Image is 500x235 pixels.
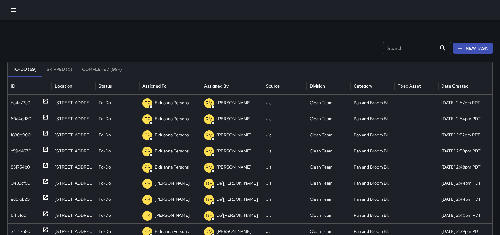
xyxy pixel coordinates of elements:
[438,95,492,111] div: 10/8/2025, 2:57pm PDT
[351,175,394,191] div: Pan and Broom Block Faces
[263,191,307,207] div: Jia
[155,111,189,127] p: Eldrianna Persons
[216,143,251,159] p: [PERSON_NAME]
[216,191,258,207] p: De'[PERSON_NAME]
[205,116,213,123] p: RM
[52,143,95,159] div: 79 Stevenson Street
[8,62,42,77] button: To-Do (59)
[216,159,251,175] p: [PERSON_NAME]
[205,148,213,155] p: RM
[11,175,30,191] div: 0432cf50
[266,83,280,89] div: Source
[99,143,111,159] p: To-Do
[155,207,190,223] p: [PERSON_NAME]
[438,111,492,127] div: 10/8/2025, 2:54pm PDT
[11,159,30,175] div: 851754b0
[263,143,307,159] div: Jia
[351,159,394,175] div: Pan and Broom Block Faces
[144,148,150,155] p: EP
[354,83,372,89] div: Category
[144,132,150,139] p: EP
[205,164,213,171] p: RM
[144,116,150,123] p: EP
[155,95,189,111] p: Eldrianna Persons
[263,127,307,143] div: Jia
[155,127,189,143] p: Eldrianna Persons
[307,159,351,175] div: Clean Team
[351,191,394,207] div: Pan and Broom Block Faces
[52,111,95,127] div: 611 Washington Street
[52,159,95,175] div: 50 Main Street
[216,207,258,223] p: De'[PERSON_NAME]
[441,83,468,89] div: Date Created
[155,191,190,207] p: [PERSON_NAME]
[52,207,95,223] div: 5 Stevenson Street
[438,159,492,175] div: 10/8/2025, 2:48pm PDT
[11,143,31,159] div: c59d4670
[438,175,492,191] div: 10/8/2025, 2:44pm PDT
[144,180,150,187] p: FS
[263,175,307,191] div: Jia
[216,127,251,143] p: [PERSON_NAME]
[438,191,492,207] div: 10/8/2025, 2:44pm PDT
[307,111,351,127] div: Clean Team
[144,196,150,203] p: FS
[142,83,166,89] div: Assigned To
[263,95,307,111] div: Jia
[438,143,492,159] div: 10/8/2025, 2:50pm PDT
[99,95,111,111] p: To-Do
[144,164,150,171] p: EP
[351,207,394,223] div: Pan and Broom Block Faces
[155,143,189,159] p: Eldrianna Persons
[52,175,95,191] div: 45 Fremont Street
[11,83,15,89] div: ID
[144,212,150,220] p: FS
[52,191,95,207] div: 28 Fremont Street
[52,95,95,111] div: 540 Jackson Street
[206,180,213,187] p: DB
[307,95,351,111] div: Clean Team
[155,175,190,191] p: [PERSON_NAME]
[438,207,492,223] div: 10/8/2025, 2:40pm PDT
[11,95,30,111] div: ba4a73a0
[205,100,213,107] p: RM
[351,143,394,159] div: Pan and Broom Block Faces
[216,111,251,127] p: [PERSON_NAME]
[11,127,31,143] div: 1880e900
[99,207,111,223] p: To-Do
[351,111,394,127] div: Pan and Broom Block Faces
[307,143,351,159] div: Clean Team
[438,127,492,143] div: 10/8/2025, 2:52pm PDT
[11,207,26,223] div: 6f1151d0
[310,83,325,89] div: Division
[351,95,394,111] div: Pan and Broom Block Faces
[155,159,189,175] p: Eldrianna Persons
[144,100,150,107] p: EP
[99,83,112,89] div: Status
[206,196,213,203] p: DB
[55,83,72,89] div: Location
[263,207,307,223] div: Jia
[99,191,111,207] p: To-Do
[42,62,77,77] button: Skipped (0)
[216,95,251,111] p: [PERSON_NAME]
[205,132,213,139] p: RM
[204,83,229,89] div: Assigned By
[263,159,307,175] div: Jia
[99,159,111,175] p: To-Do
[52,127,95,143] div: 634 Commercial Street
[11,111,31,127] div: 60a4ed80
[206,212,213,220] p: DB
[307,191,351,207] div: Clean Team
[453,43,493,54] button: New Task
[307,175,351,191] div: Clean Team
[307,127,351,143] div: Clean Team
[397,83,421,89] div: Fixed Asset
[99,175,111,191] p: To-Do
[216,175,258,191] p: De'[PERSON_NAME]
[77,62,127,77] button: Completed (99+)
[263,111,307,127] div: Jia
[351,127,394,143] div: Pan and Broom Block Faces
[11,191,30,207] div: ed516b20
[307,207,351,223] div: Clean Team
